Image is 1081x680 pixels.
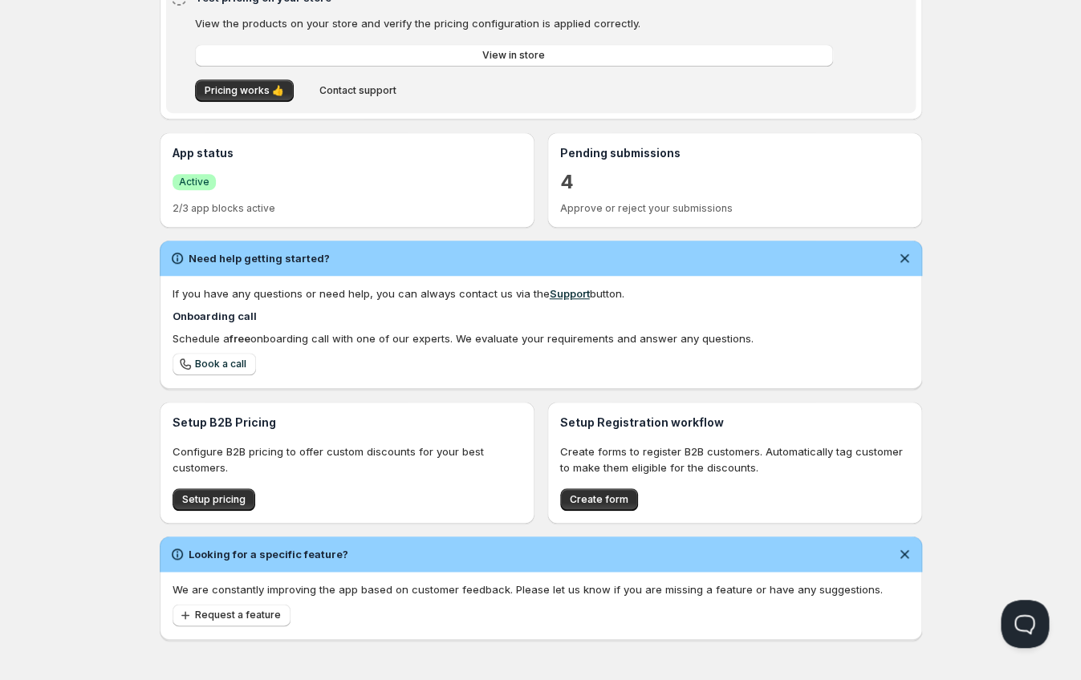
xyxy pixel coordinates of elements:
button: Contact support [310,79,406,102]
h2: Looking for a specific feature? [189,546,348,562]
a: 4 [560,169,574,195]
h3: Setup Registration workflow [560,415,909,431]
div: If you have any questions or need help, you can always contact us via the button. [173,285,909,302]
p: View the products on your store and verify the pricing configuration is applied correctly. [195,15,833,31]
span: Contact support [319,84,396,97]
h2: Need help getting started? [189,250,330,266]
p: Configure B2B pricing to offer custom discounts for your best customers. [173,443,522,476]
p: Approve or reject your submissions [560,202,909,215]
iframe: Help Scout Beacon - Open [1001,600,1049,648]
p: Create forms to register B2B customers. Automatically tag customer to make them eligible for the ... [560,443,909,476]
button: Dismiss notification [893,247,916,269]
a: View in store [195,44,833,67]
p: We are constantly improving the app based on customer feedback. Please let us know if you are mis... [173,581,909,597]
h3: Pending submissions [560,145,909,161]
span: Setup pricing [182,493,246,506]
h4: Onboarding call [173,308,909,324]
a: SuccessActive [173,173,216,190]
b: free [230,332,250,345]
button: Setup pricing [173,488,255,511]
button: Request a feature [173,604,291,626]
span: Pricing works 👍 [205,84,284,97]
h3: App status [173,145,522,161]
div: Schedule a onboarding call with one of our experts. We evaluate your requirements and answer any ... [173,330,909,346]
button: Dismiss notification [893,543,916,565]
button: Create form [560,488,638,511]
h3: Setup B2B Pricing [173,415,522,431]
button: Pricing works 👍 [195,79,294,102]
span: Create form [570,493,628,506]
span: Active [179,176,209,188]
a: Support [550,287,590,300]
span: Book a call [195,358,246,370]
p: 2/3 app blocks active [173,202,522,215]
a: Book a call [173,353,256,375]
span: View in store [482,49,545,62]
span: Request a feature [195,609,281,621]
